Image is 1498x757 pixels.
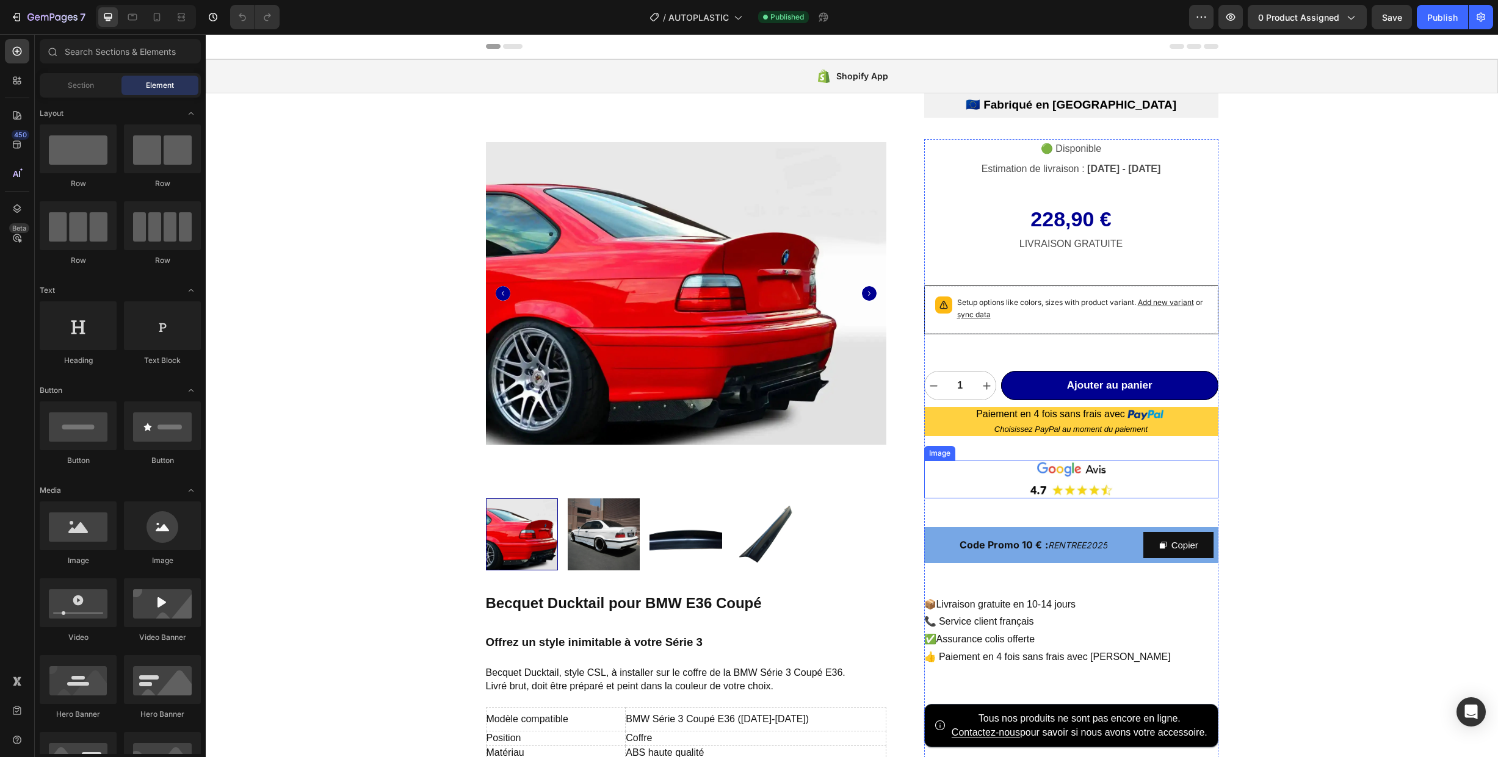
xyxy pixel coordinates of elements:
[754,504,836,517] strong: Code Promo 10 €
[966,503,993,519] div: Copier
[206,34,1498,757] iframe: Design area
[776,129,879,140] span: Estimation de livraison :
[760,64,971,77] span: 🇪🇺 Fabriqué en [GEOGRAPHIC_DATA]
[1258,11,1339,24] span: 0 product assigned
[124,255,201,266] div: Row
[751,262,1002,287] p: Setup options like colors, sizes with product variant.
[526,464,598,536] img: Becquet Ducktail - BMW Série 3 E36 Coupé - Revvo
[656,252,671,267] button: Carousel Next Arrow
[181,104,201,123] span: Toggle open
[718,670,1013,713] div: Information de disponibilité
[68,80,94,91] span: Section
[40,355,117,366] div: Heading
[721,414,747,425] div: Image
[40,555,117,566] div: Image
[12,130,29,140] div: 450
[40,108,63,119] span: Layout
[663,11,666,24] span: /
[720,201,1011,219] p: LIVRAISON GRATUITE
[181,381,201,400] span: Toggle open
[745,677,1002,705] p: Tous nos produits ne sont pas encore en ligne. pour savoir si nous avons votre accessoire.
[146,80,174,91] span: Element
[842,506,902,516] i: RENTREE2025
[280,697,420,712] td: Position
[124,178,201,189] div: Row
[124,709,201,720] div: Hero Banner
[770,12,804,23] span: Published
[40,709,117,720] div: Hero Banner
[420,711,680,726] td: ABS haute qualité
[181,481,201,500] span: Toggle open
[124,355,201,366] div: Text Block
[1456,697,1486,727] div: Open Intercom Messenger
[718,565,731,575] strong: 📦
[40,39,201,63] input: Search Sections & Elements
[9,223,29,233] div: Beta
[181,281,201,300] span: Toggle open
[789,390,942,400] span: Choisissez PayPal au moment du paiement
[80,10,85,24] p: 7
[280,711,420,726] td: Matériau
[770,373,960,387] span: Paiement en 4 fois sans frais avec
[631,35,682,49] div: Shopify App
[861,345,947,358] div: Ajouter au panier
[1248,5,1367,29] button: 0 product assigned
[420,673,680,697] td: BMW Série 3 Coupé E36 ([DATE]-[DATE])
[280,59,681,459] img: Becquet Ducktail - BMW Série 3 E36 Coupé - Revvo
[746,691,814,705] button: Ouvrir le formulaire de contact REVVO
[718,614,1011,632] p: 👍 Paiement en 4 fois sans frais avec [PERSON_NAME]
[718,597,1011,614] p: Assurance colis offerte
[420,697,680,712] td: Coffre
[280,633,640,644] p: Becquet Ducktail, style CSL, à installer sur le coffre de la BMW Série 3 Coupé E36.
[668,11,729,24] span: AUTOPLASTIC
[444,464,516,536] img: Becquet Ducktail - BMW Série 3 E36 Coupé - Revvo
[823,170,906,199] div: 228,90 €
[881,129,955,140] span: [DATE] - [DATE]
[922,375,958,386] img: PayPal
[718,562,1011,597] p: Livraison gratuite en 10-14 jours 📞 Service client français
[751,276,785,285] span: sync data
[932,264,988,273] span: Add new variant
[280,601,497,614] h3: Offrez un style inimitable à votre Série 3
[280,647,568,657] p: Livré brut, doit être préparé et peint dans la couleur de votre choix.
[40,485,61,496] span: Media
[124,632,201,643] div: Video Banner
[718,600,731,610] strong: ✅
[1382,12,1402,23] span: Save
[290,252,305,267] button: Carousel Back Arrow
[40,255,117,266] div: Row
[362,464,434,536] img: Becquet Ducktail - BMW Série 3 E36 Coupé - Revvo
[718,426,1013,464] img: gempages_553466112554042288-1cbef4d6-0ebd-40e7-98be-68d7cbcc1d8e.webp
[40,455,117,466] div: Button
[1427,11,1458,24] div: Publish
[795,337,1013,366] button: Ajouter au panier
[40,285,55,296] span: Text
[124,455,201,466] div: Button
[230,5,280,29] div: Undo/Redo
[720,106,1011,124] p: 🟢 Disponible
[40,385,62,396] span: Button
[938,498,1008,524] button: Copier
[40,632,117,643] div: Video
[737,337,772,365] input: quantity
[40,178,117,189] div: Row
[719,337,737,365] button: decrement
[1417,5,1468,29] button: Publish
[5,5,91,29] button: 7
[1372,5,1412,29] button: Save
[124,555,201,566] div: Image
[280,561,556,577] h2: Becquet Ducktail pour BMW E36 Coupé
[839,504,842,517] strong: :
[772,337,790,365] button: increment
[280,673,420,697] td: Modèle compatible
